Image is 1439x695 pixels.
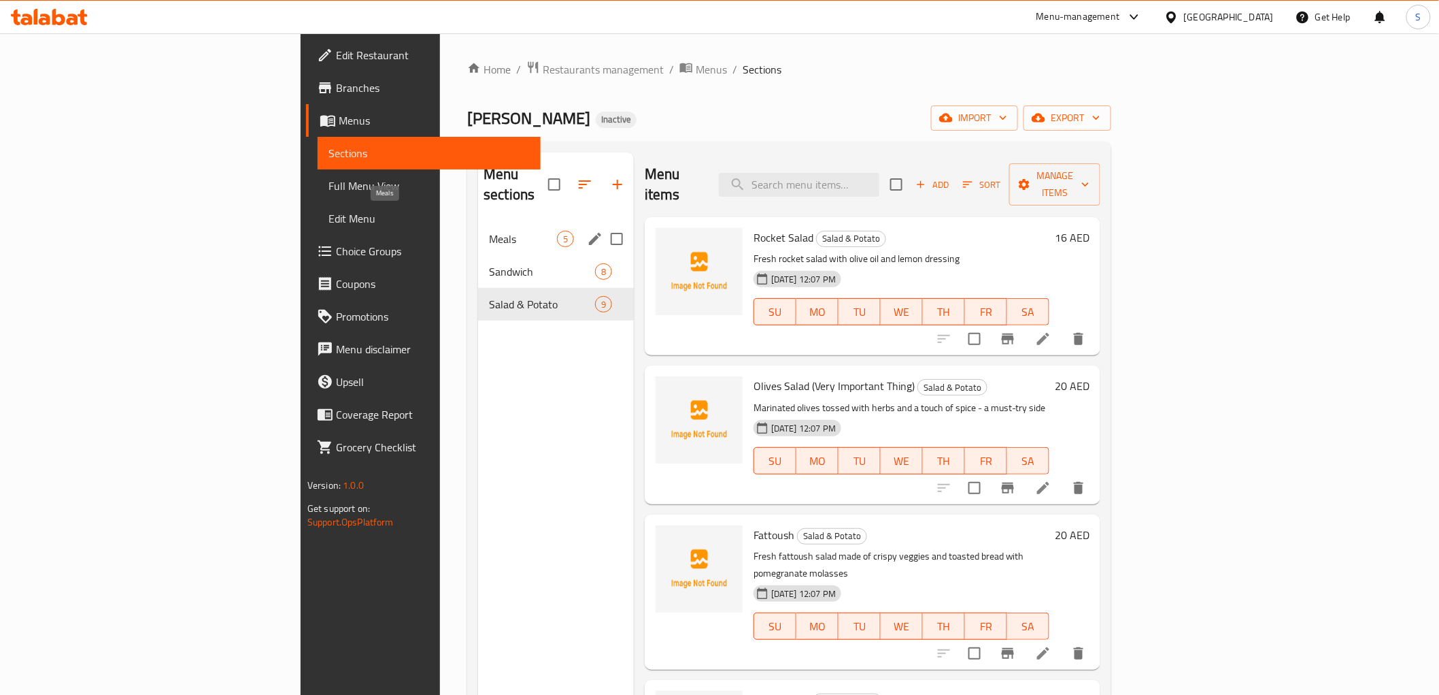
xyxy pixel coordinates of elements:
[1062,637,1095,670] button: delete
[343,476,364,494] span: 1.0.0
[743,61,781,78] span: Sections
[960,474,989,502] span: Select to update
[881,298,923,325] button: WE
[669,61,674,78] li: /
[306,431,541,464] a: Grocery Checklist
[336,439,530,455] span: Grocery Checklist
[1062,323,1095,355] button: delete
[928,302,960,322] span: TH
[1036,9,1120,25] div: Menu-management
[886,451,917,471] span: WE
[307,476,341,494] span: Version:
[1020,167,1089,201] span: Manage items
[1035,331,1051,347] a: Edit menu item
[656,376,743,464] img: Olives Salad (Very Important Thing)
[307,500,370,517] span: Get support on:
[306,300,541,333] a: Promotions
[306,268,541,300] a: Coupons
[478,288,634,321] div: Salad & Potato9
[960,325,989,353] span: Select to update
[839,298,881,325] button: TU
[802,302,833,322] span: MO
[306,235,541,268] a: Choice Groups
[596,114,637,125] span: Inactive
[760,451,791,471] span: SU
[954,174,1009,195] span: Sort items
[886,617,917,636] span: WE
[1184,10,1274,25] div: [GEOGRAPHIC_DATA]
[467,61,1111,78] nav: breadcrumb
[336,80,530,96] span: Branches
[965,447,1007,474] button: FR
[336,243,530,259] span: Choice Groups
[1062,472,1095,504] button: delete
[928,617,960,636] span: TH
[489,296,595,312] span: Salad & Potato
[526,61,664,78] a: Restaurants management
[802,451,833,471] span: MO
[992,637,1024,670] button: Branch-specific-item
[1055,376,1089,395] h6: 20 AED
[489,231,557,247] span: Meals
[656,228,743,315] img: Rocket Salad
[596,265,611,278] span: 8
[336,47,530,63] span: Edit Restaurant
[942,110,1007,127] span: import
[844,302,875,322] span: TU
[766,587,841,600] span: [DATE] 12:07 PM
[336,341,530,357] span: Menu disclaimer
[754,613,796,640] button: SU
[754,298,796,325] button: SU
[760,302,791,322] span: SU
[796,613,839,640] button: MO
[328,145,530,161] span: Sections
[760,617,791,636] span: SU
[596,298,611,311] span: 9
[754,376,915,396] span: Olives Salad (Very Important Thing)
[917,379,987,395] div: Salad & Potato
[844,617,875,636] span: TU
[336,374,530,390] span: Upsell
[307,513,394,531] a: Support.OpsPlatform
[1009,163,1100,206] button: Manage items
[754,400,1049,417] p: Marinated olives tossed with herbs and a touch of spice - a must-try side
[306,104,541,137] a: Menus
[1013,302,1044,322] span: SA
[1035,645,1051,662] a: Edit menu item
[1007,298,1049,325] button: SA
[1034,110,1100,127] span: export
[923,447,965,474] button: TH
[336,308,530,325] span: Promotions
[796,298,839,325] button: MO
[766,273,841,286] span: [DATE] 12:07 PM
[931,106,1018,131] button: import
[478,217,634,326] nav: Menu sections
[914,177,951,193] span: Add
[585,229,605,249] button: edit
[679,61,727,78] a: Menus
[328,178,530,194] span: Full Menu View
[719,173,879,197] input: search
[754,447,796,474] button: SU
[816,231,886,247] div: Salad & Potato
[960,639,989,668] span: Select to update
[798,528,866,544] span: Salad & Potato
[489,263,595,280] span: Sandwich
[911,174,954,195] span: Add item
[336,406,530,423] span: Coverage Report
[754,250,1049,268] p: Fresh rocket salad with olive oil and lemon dressing
[306,333,541,366] a: Menu disclaimer
[796,447,839,474] button: MO
[923,613,965,640] button: TH
[595,263,612,280] div: items
[992,472,1024,504] button: Branch-specific-item
[1007,447,1049,474] button: SA
[557,231,574,247] div: items
[797,528,867,545] div: Salad & Potato
[336,276,530,292] span: Coupons
[882,170,911,199] span: Select section
[645,164,702,205] h2: Menu items
[540,170,569,199] span: Select all sections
